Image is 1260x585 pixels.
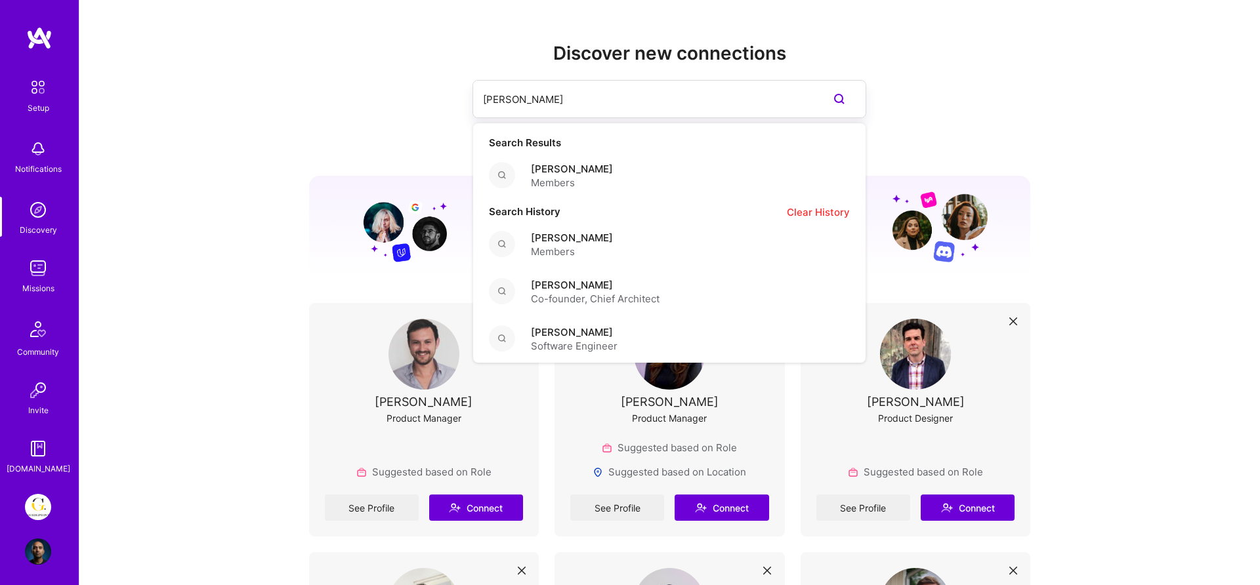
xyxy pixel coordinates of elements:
[22,538,54,565] a: User Avatar
[531,278,660,292] span: [PERSON_NAME]
[25,494,51,520] img: Guidepoint: Client Platform
[763,567,771,575] i: icon Close
[921,494,1015,521] button: Connect
[531,325,618,339] span: [PERSON_NAME]
[878,411,953,425] div: Product Designer
[449,502,461,514] i: icon Connect
[309,43,1031,64] h2: Discover new connections
[25,435,51,462] img: guide book
[25,136,51,162] img: bell
[387,411,461,425] div: Product Manager
[498,240,506,248] i: icon Search
[429,494,523,521] button: Connect
[22,494,54,520] a: Guidepoint: Client Platform
[831,91,847,107] i: icon SearchPurple
[848,467,858,477] img: Role icon
[25,197,51,223] img: discovery
[352,190,447,262] img: Grow your network
[25,538,51,565] img: User Avatar
[356,467,367,477] img: Role icon
[22,313,54,345] img: Community
[22,281,54,295] div: Missions
[787,205,850,219] span: Clear History
[1009,317,1017,325] i: icon Close
[880,319,951,390] img: User Avatar
[498,287,506,295] i: icon Search
[388,319,459,390] img: User Avatar
[498,334,506,342] i: icon Search
[621,395,719,409] div: [PERSON_NAME]
[602,441,737,454] div: Suggested based on Role
[20,223,57,237] div: Discovery
[675,494,768,521] button: Connect
[531,245,613,258] span: Members
[531,176,613,190] span: Members
[15,162,62,176] div: Notifications
[570,494,664,521] a: See Profile
[28,101,49,115] div: Setup
[867,395,965,409] div: [PERSON_NAME]
[593,467,603,477] img: Locations icon
[531,292,660,306] span: Co-founder, Chief Architect
[24,73,52,101] img: setup
[531,231,613,245] span: [PERSON_NAME]
[356,465,492,479] div: Suggested based on Role
[25,255,51,281] img: teamwork
[816,494,910,521] a: See Profile
[25,377,51,403] img: Invite
[632,411,707,425] div: Product Manager
[518,567,526,575] i: icon Close
[325,494,419,521] a: See Profile
[695,502,707,514] i: icon Connect
[483,83,803,116] input: Search builders by name
[531,339,618,353] span: Software Engineer
[602,443,612,453] img: Role icon
[498,171,506,179] i: icon Search
[17,345,59,359] div: Community
[531,162,613,176] span: [PERSON_NAME]
[473,206,576,218] h4: Search History
[7,462,70,475] div: [DOMAIN_NAME]
[1009,567,1017,575] i: icon Close
[28,403,49,417] div: Invite
[473,137,866,149] h4: Search Results
[848,465,983,479] div: Suggested based on Role
[375,395,472,409] div: [PERSON_NAME]
[941,502,953,514] i: icon Connect
[593,465,746,479] div: Suggested based on Location
[26,26,52,50] img: logo
[892,191,988,262] img: Grow your network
